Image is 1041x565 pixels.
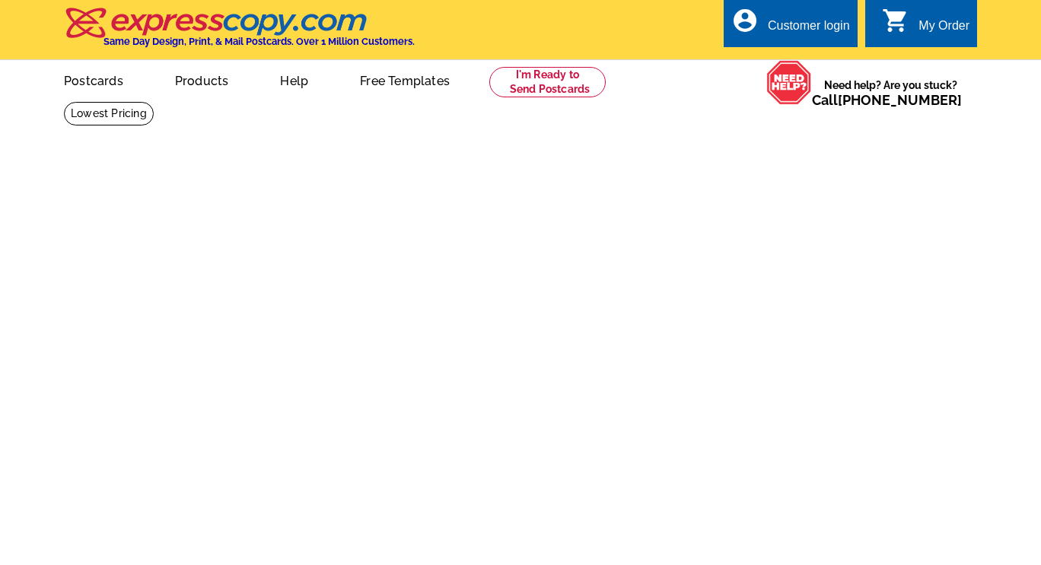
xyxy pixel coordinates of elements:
[731,17,850,36] a: account_circle Customer login
[151,62,253,97] a: Products
[812,78,969,108] span: Need help? Are you stuck?
[882,7,909,34] i: shopping_cart
[882,17,969,36] a: shopping_cart My Order
[918,19,969,40] div: My Order
[64,18,415,47] a: Same Day Design, Print, & Mail Postcards. Over 1 Million Customers.
[731,7,759,34] i: account_circle
[103,36,415,47] h4: Same Day Design, Print, & Mail Postcards. Over 1 Million Customers.
[336,62,474,97] a: Free Templates
[766,60,812,105] img: help
[256,62,333,97] a: Help
[812,92,962,108] span: Call
[768,19,850,40] div: Customer login
[838,92,962,108] a: [PHONE_NUMBER]
[40,62,148,97] a: Postcards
